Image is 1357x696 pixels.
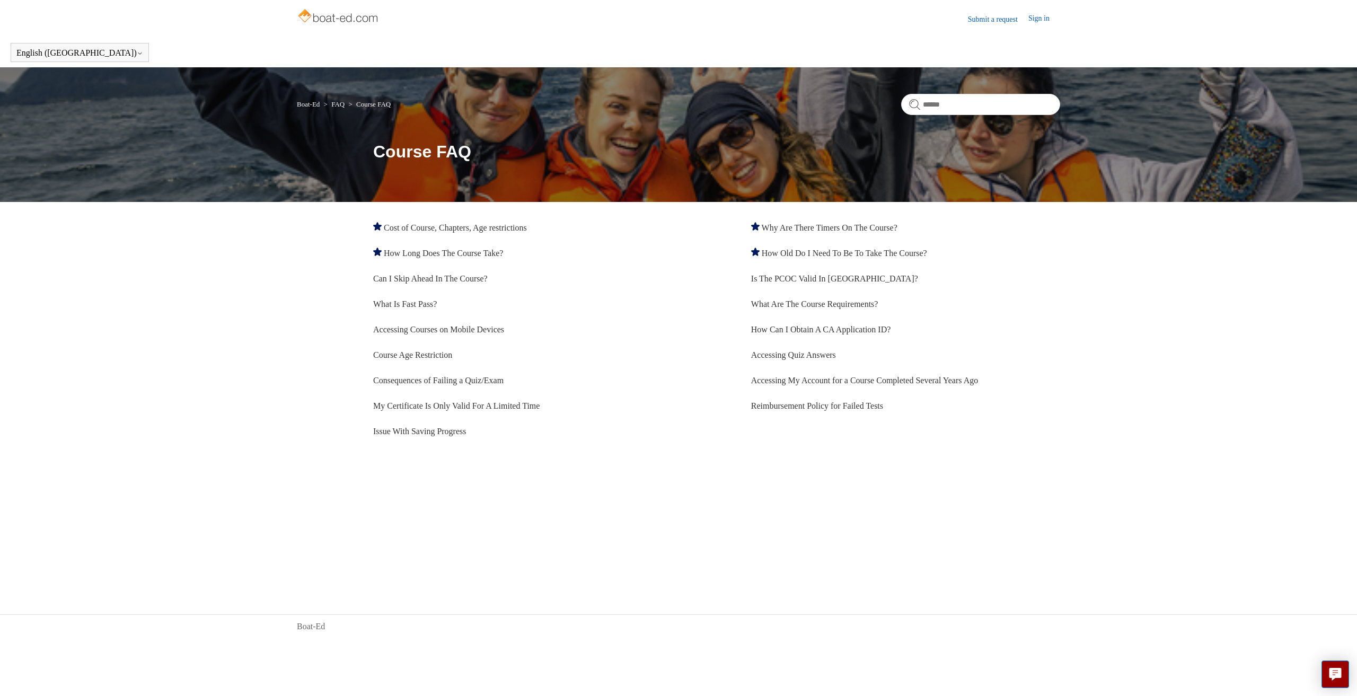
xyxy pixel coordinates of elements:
svg: Promoted article [373,248,382,256]
a: Can I Skip Ahead In The Course? [373,274,488,283]
a: Boat-Ed [297,100,320,108]
a: Course FAQ [356,100,391,108]
a: Accessing My Account for a Course Completed Several Years Ago [751,376,978,385]
li: Course FAQ [346,100,391,108]
a: Consequences of Failing a Quiz/Exam [373,376,504,385]
h1: Course FAQ [373,139,1060,164]
a: Reimbursement Policy for Failed Tests [751,401,883,410]
input: Search [901,94,1060,115]
a: Is The PCOC Valid In [GEOGRAPHIC_DATA]? [751,274,918,283]
a: FAQ [331,100,345,108]
a: Cost of Course, Chapters, Age restrictions [384,223,527,232]
a: Accessing Quiz Answers [751,350,836,359]
img: Boat-Ed Help Center home page [297,6,381,28]
button: English ([GEOGRAPHIC_DATA]) [16,48,143,58]
a: What Are The Course Requirements? [751,299,878,309]
button: Live chat [1321,660,1349,688]
a: Submit a request [968,14,1028,25]
li: FAQ [322,100,347,108]
a: Sign in [1028,13,1060,25]
svg: Promoted article [373,222,382,231]
svg: Promoted article [751,222,760,231]
svg: Promoted article [751,248,760,256]
a: How Can I Obtain A CA Application ID? [751,325,891,334]
a: Accessing Courses on Mobile Devices [373,325,504,334]
a: Why Are There Timers On The Course? [762,223,897,232]
a: Boat-Ed [297,620,325,633]
a: How Old Do I Need To Be To Take The Course? [762,249,927,258]
a: What Is Fast Pass? [373,299,437,309]
a: Course Age Restriction [373,350,452,359]
a: Issue With Saving Progress [373,427,466,436]
a: My Certificate Is Only Valid For A Limited Time [373,401,540,410]
a: How Long Does The Course Take? [384,249,503,258]
li: Boat-Ed [297,100,322,108]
